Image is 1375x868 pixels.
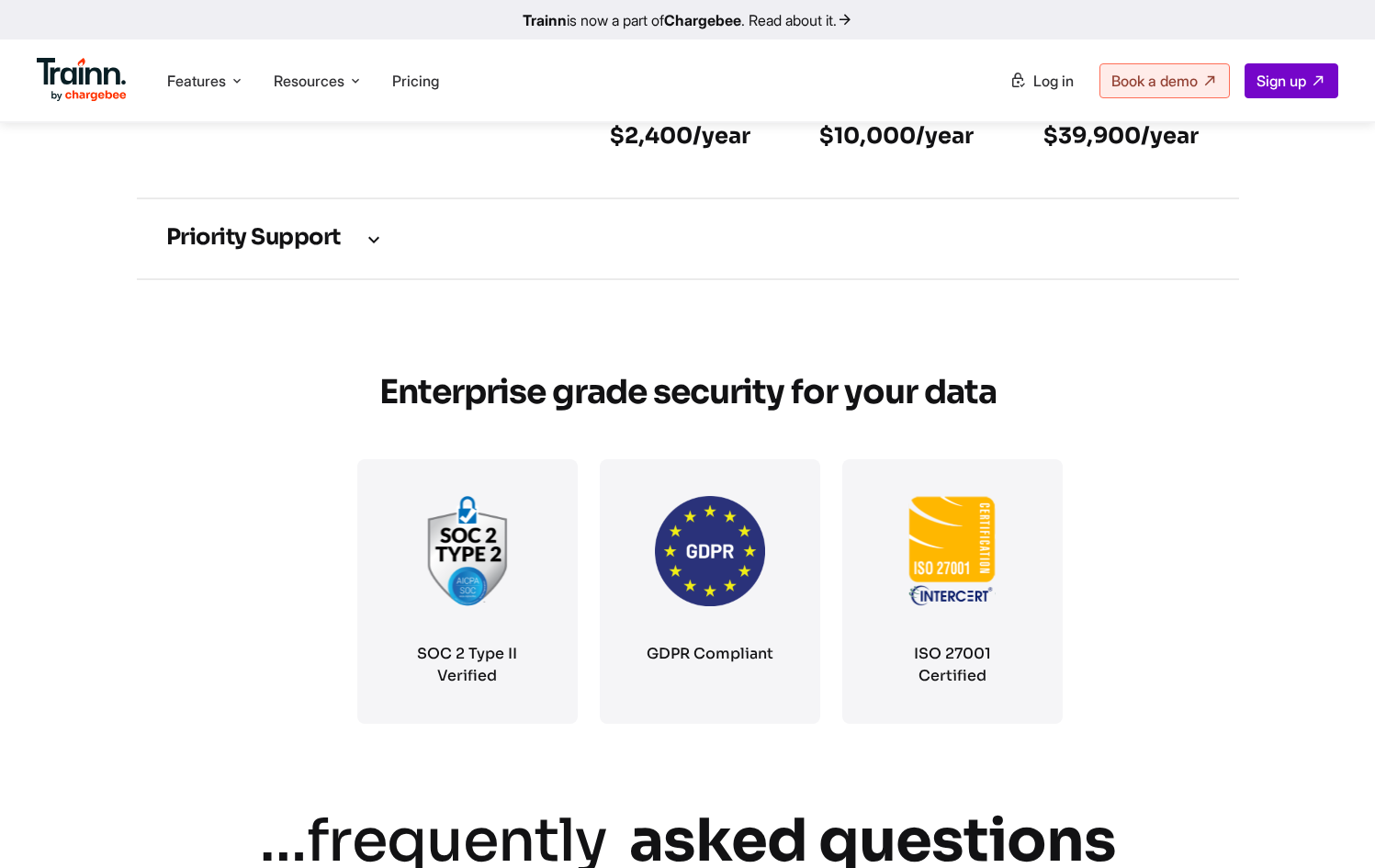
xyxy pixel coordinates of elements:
[1033,72,1074,90] span: Log in
[610,121,761,151] h6: $2,400/year
[357,363,1019,423] h2: Enterprise grade security for your data
[392,72,439,90] a: Pricing
[1245,63,1338,98] a: Sign up
[879,643,1026,687] h3: ISO 27001 Certified
[647,643,773,665] h3: GDPR Compliant
[274,71,344,91] span: Resources
[412,496,523,606] img: soc2
[523,11,567,29] b: Trainn
[1283,780,1375,868] iframe: Chat Widget
[998,64,1085,97] a: Log in
[166,229,1210,249] h3: Priority support
[897,496,1008,606] img: ISO
[1099,63,1230,98] a: Book a demo
[819,121,985,151] h6: $10,000/year
[1111,72,1198,90] span: Book a demo
[1043,121,1210,151] h6: $39,900/year
[655,496,765,606] img: GDPR.png
[394,643,541,687] h3: SOC 2 Type II Verified
[37,58,127,102] img: Trainn Logo
[1257,72,1306,90] span: Sign up
[664,11,741,29] b: Chargebee
[167,71,226,91] span: Features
